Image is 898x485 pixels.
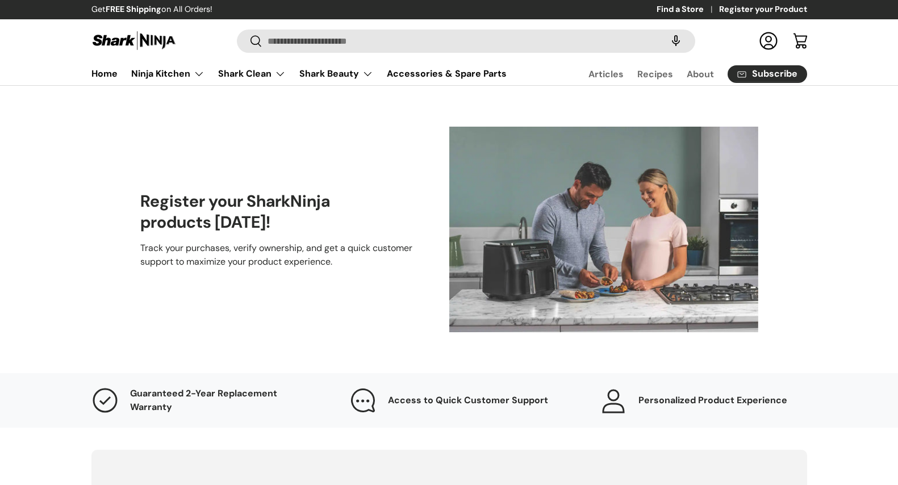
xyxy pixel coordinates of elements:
p: Get on All Orders! [91,3,212,16]
speech-search-button: Search by voice [658,28,694,53]
nav: Primary [91,62,507,85]
a: Articles [588,63,624,85]
strong: FREE Shipping [106,4,161,14]
a: Subscribe [728,65,807,83]
h1: Register your SharkNinja products [DATE]! [140,191,413,233]
a: Shark Clean [218,62,286,85]
a: Register your Product [719,3,807,16]
a: Home [91,62,118,85]
strong: Guaranteed 2-Year Replacement Warranty [130,387,277,413]
summary: Shark Clean [211,62,293,85]
strong: Personalized Product Experience [638,394,787,406]
p: Track your purchases, verify ownership, and get a quick customer support to maximize your product... [140,241,413,269]
span: Subscribe [752,69,797,78]
a: Recipes [637,63,673,85]
summary: Shark Beauty [293,62,380,85]
a: About [687,63,714,85]
nav: Secondary [561,62,807,85]
strong: Access to Quick Customer Support [388,394,548,406]
a: Accessories & Spare Parts [387,62,507,85]
a: Shark Beauty [299,62,373,85]
summary: Ninja Kitchen [124,62,211,85]
p: ​ [388,394,548,407]
a: Find a Store [657,3,719,16]
a: Ninja Kitchen [131,62,204,85]
img: Shark Ninja Philippines [91,30,177,52]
